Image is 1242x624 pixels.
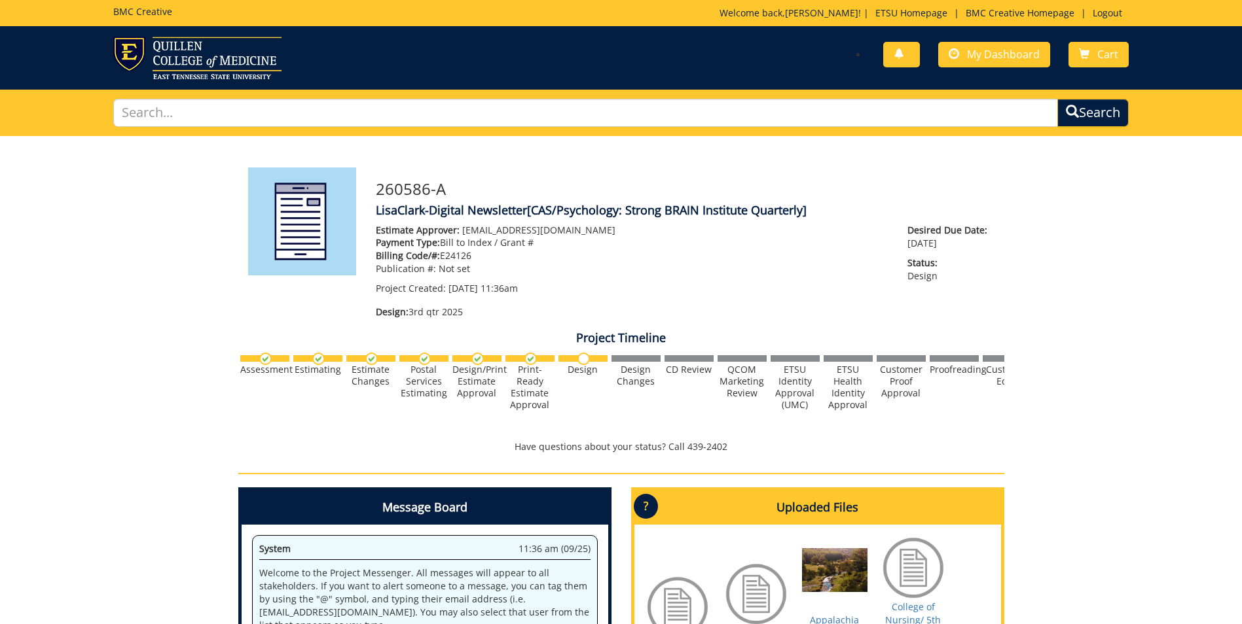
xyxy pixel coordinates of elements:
span: Not set [439,262,470,275]
p: E24126 [376,249,888,262]
span: Billing Code/#: [376,249,440,262]
h3: 260586-A [376,181,995,198]
img: checkmark [524,353,537,365]
span: [CAS/Psychology: Strong BRAIN Institute Quarterly] [527,202,807,218]
div: Customer Proof Approval [877,364,926,399]
img: ETSU logo [113,37,282,79]
div: CD Review [665,364,714,375]
span: Status: [907,256,994,269]
a: ETSU Homepage [869,7,954,19]
span: Design: [376,305,409,318]
div: QCOM Marketing Review [718,364,767,399]
h4: Message Board [242,491,608,525]
div: Design Changes [612,364,661,387]
img: checkmark [471,353,484,365]
p: 3rd qtr 2025 [376,305,888,319]
img: checkmark [418,353,431,365]
div: Postal Services Estimating [399,364,448,399]
span: My Dashboard [967,47,1040,61]
h4: LisaClark-Digital Newsletter [376,204,995,217]
div: ETSU Identity Approval (UMC) [771,364,820,411]
img: Product featured image [248,167,356,275]
span: 11:36 am (09/25) [519,542,591,555]
span: Desired Due Date: [907,224,994,237]
div: Print-Ready Estimate Approval [505,364,555,411]
p: ? [634,494,658,519]
a: Logout [1086,7,1129,19]
span: Estimate Approver: [376,224,460,236]
div: Assessment [240,364,289,375]
span: System [259,542,291,555]
a: [PERSON_NAME] [785,7,858,19]
input: Search... [113,99,1058,127]
p: Design [907,256,994,283]
span: Publication #: [376,262,436,275]
span: Cart [1097,47,1118,61]
p: [EMAIL_ADDRESS][DOMAIN_NAME] [376,224,888,237]
div: ETSU Health Identity Approval [824,364,873,411]
div: Estimate Changes [346,364,395,387]
div: Design/Print Estimate Approval [452,364,502,399]
span: Project Created: [376,282,446,294]
img: no [577,353,590,365]
a: My Dashboard [938,42,1050,67]
div: Customer Edits [983,364,1032,387]
p: Bill to Index / Grant # [376,236,888,249]
p: Welcome back, ! | | | [720,7,1129,20]
h5: BMC Creative [113,7,172,16]
button: Search [1057,99,1129,127]
p: [DATE] [907,224,994,250]
a: BMC Creative Homepage [959,7,1081,19]
img: checkmark [259,353,272,365]
img: checkmark [365,353,378,365]
div: Estimating [293,364,342,375]
h4: Uploaded Files [634,491,1001,525]
span: [DATE] 11:36am [448,282,518,294]
div: Design [558,364,608,375]
p: Have questions about your status? Call 439-2402 [238,440,1004,453]
div: Proofreading [930,364,979,375]
span: Payment Type: [376,236,440,249]
img: checkmark [312,353,325,365]
a: Cart [1068,42,1129,67]
h4: Project Timeline [238,332,1004,345]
